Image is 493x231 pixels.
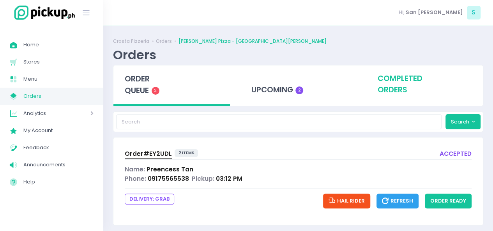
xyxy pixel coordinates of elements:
input: Search [116,114,442,129]
span: S [467,6,481,19]
span: Hail Rider [329,197,365,205]
span: San [PERSON_NAME] [406,9,463,16]
a: [PERSON_NAME] Pizza - [GEOGRAPHIC_DATA][PERSON_NAME] [178,38,327,45]
a: Order#EY2UDL [125,149,172,160]
div: upcoming [240,65,356,104]
button: Hail Rider [323,194,370,208]
span: Feedback [23,143,94,153]
span: Orders [23,91,94,101]
button: Search [445,114,481,129]
span: Stores [23,57,94,67]
span: Order# EY2UDL [125,150,172,158]
span: order queue [125,74,150,96]
span: Preencess Tan [147,165,193,173]
span: 2 [295,86,303,94]
a: Orders [156,38,172,45]
span: 2 items [175,149,198,157]
div: accepted [440,149,472,160]
span: Refresh [382,197,413,205]
span: DELIVERY: grab [125,194,174,205]
span: Hi, [399,9,405,16]
span: 09175565538 [148,175,189,183]
button: Refresh [376,194,419,208]
button: order ready [425,194,472,208]
span: Home [23,40,94,50]
span: 2 [152,87,159,95]
span: Menu [23,74,94,84]
div: Orders [113,47,156,62]
a: Crosta Pizzeria [113,38,149,45]
span: Pickup: [192,175,214,183]
img: logo [10,4,76,21]
span: Phone: [125,175,146,183]
span: Name: [125,165,145,173]
span: Help [23,177,94,187]
span: My Account [23,125,94,136]
div: completed orders [366,65,483,104]
span: 03:12 PM [216,175,242,183]
span: Announcements [23,160,94,170]
span: Analytics [23,108,68,118]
